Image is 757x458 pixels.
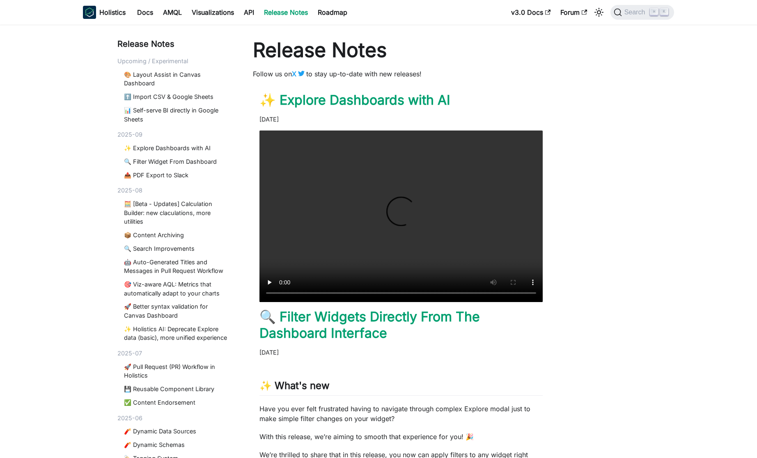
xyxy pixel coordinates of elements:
a: X [292,70,306,78]
a: 🔍 Search Improvements [124,244,230,253]
nav: Blog recent posts navigation [117,38,233,458]
time: [DATE] [259,349,279,356]
a: API [239,6,259,19]
a: 🧮 [Beta - Updates] Calculation Builder: new claculations, more utilities [124,199,230,226]
a: 💾 Reusable Component Library [124,385,230,394]
span: Search [622,9,650,16]
a: ✨ Explore Dashboards with AI [259,92,450,108]
a: 🤖 Auto-Generated Titles and Messages in Pull Request Workflow [124,258,230,275]
a: v3.0 Docs [506,6,555,19]
a: Docs [132,6,158,19]
a: 📦 Content Archiving [124,231,230,240]
div: Upcoming / Experimental [117,57,233,66]
button: Switch between dark and light mode (currently light mode) [592,6,606,19]
div: 2025-08 [117,186,233,195]
div: Release Notes [117,38,233,50]
h1: Release Notes [253,38,549,62]
b: Holistics [99,7,126,17]
a: Release Notes [259,6,313,19]
a: ⬆️ Import CSV & Google Sheets [124,92,230,101]
a: AMQL [158,6,187,19]
p: With this release, we’re aiming to smooth that experience for you! 🎉 [259,432,543,442]
time: [DATE] [259,116,279,123]
kbd: K [660,8,668,16]
a: 🧨 Dynamic Schemas [124,440,230,449]
img: Holistics [83,6,96,19]
a: 🚀 Better syntax validation for Canvas Dashboard [124,302,230,320]
a: HolisticsHolistics [83,6,126,19]
a: ✨ Explore Dashboards with AI [124,144,230,153]
a: 🎯 Viz-aware AQL: Metrics that automatically adapt to your charts [124,280,230,298]
a: 🚀 Pull Request (PR) Workflow in Holistics [124,362,230,380]
a: Roadmap [313,6,352,19]
div: 2025-09 [117,130,233,139]
kbd: ⌘ [650,8,658,16]
a: 📊 Self-serve BI directly in Google Sheets [124,106,230,124]
a: Visualizations [187,6,239,19]
div: 2025-06 [117,414,233,423]
div: 2025-07 [117,349,233,358]
video: Your browser does not support embedding video, but you can . [259,131,543,302]
b: X [292,70,296,78]
p: Have you ever felt frustrated having to navigate through complex Explore modal just to make simpl... [259,404,543,424]
a: 🔍 Filter Widget From Dashboard [124,157,230,166]
a: ✅ Content Endorsement [124,398,230,407]
a: 🎨 Layout Assist in Canvas Dashboard [124,70,230,88]
a: 🔍 Filter Widgets Directly From The Dashboard Interface [259,309,480,341]
a: 🧨 Dynamic Data Sources [124,427,230,436]
button: Search (Command+K) [610,5,674,20]
h2: ✨ What's new [259,380,543,395]
a: ✨ Holistics AI: Deprecate Explore data (basic), more unified experience [124,325,230,342]
a: Forum [555,6,592,19]
a: 📤 PDF Export to Slack [124,171,230,180]
p: Follow us on to stay up-to-date with new releases! [253,69,549,79]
